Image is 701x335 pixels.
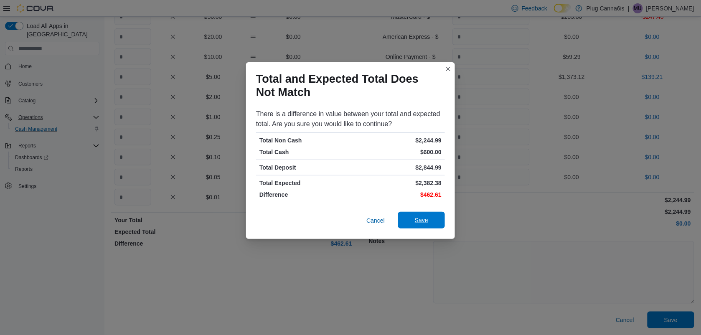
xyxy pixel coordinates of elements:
p: $2,382.38 [352,179,442,187]
span: Cancel [366,216,385,225]
span: Save [415,216,428,224]
div: There is a difference in value between your total and expected total. Are you sure you would like... [256,109,445,129]
button: Save [398,212,445,228]
p: Total Non Cash [259,136,349,145]
p: Total Expected [259,179,349,187]
p: $2,844.99 [352,163,442,172]
button: Closes this modal window [443,64,453,74]
p: Total Deposit [259,163,349,172]
h1: Total and Expected Total Does Not Match [256,72,438,99]
button: Cancel [363,212,388,229]
p: $2,244.99 [352,136,442,145]
p: $600.00 [352,148,442,156]
p: $462.61 [352,190,442,199]
p: Total Cash [259,148,349,156]
p: Difference [259,190,349,199]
